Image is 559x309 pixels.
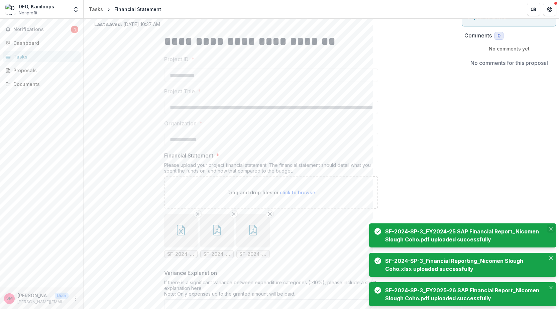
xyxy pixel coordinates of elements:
[497,33,500,39] span: 0
[94,21,122,27] strong: Last saved:
[547,254,555,262] button: Close
[385,227,543,243] div: SF-2024-SP-3_FY2024-25 SAP Financial Report_Nicomen Slough Coho.pdf uploaded successfully
[71,295,79,303] button: More
[19,3,54,10] div: DFO, Kamloops
[164,214,198,258] div: Remove FileSF-2024-SP-3_Financial Reporting_Nicomen Slough Coho.xlsx
[13,39,75,46] div: Dashboard
[3,37,81,48] a: Dashboard
[19,10,37,16] span: Nonprofit
[94,21,160,28] p: [DATE] 10:37 AM
[164,151,213,160] p: Financial Statement
[266,210,274,218] button: Remove File
[164,162,378,176] div: Please upload your project financial statement. The financial statement should detail what you sp...
[366,221,559,309] div: Notifications-bottom-right
[239,251,267,257] span: SF-2024-SP-3_FY2025-26 SAP Financial Report_Nicomen Slough Coho.pdf
[5,4,16,15] img: DFO, Kamloops
[385,257,543,273] div: SF-2024-SP-3_Financial Reporting_Nicomen Slough Coho.xlsx uploaded successfully
[71,3,81,16] button: Open entity switcher
[86,4,106,14] a: Tasks
[227,189,315,196] p: Drag and drop files or
[6,296,13,301] div: Sara Martin
[55,293,69,299] p: User
[13,67,75,74] div: Proposals
[203,251,231,257] span: SF-2024-SP-3_FY2024-25 SAP Financial Report_Nicomen Slough Coho.pdf
[200,214,234,258] div: Remove FileSF-2024-SP-3_FY2024-25 SAP Financial Report_Nicomen Slough Coho.pdf
[527,3,540,16] button: Partners
[164,269,217,277] p: Variance Explanation
[114,6,161,13] div: Financial Statement
[86,4,164,14] nav: breadcrumb
[164,119,197,127] p: Organization
[164,280,378,299] div: If there is a significant variance between expenditure categories (>10%), please include a short ...
[194,210,202,218] button: Remove File
[17,299,69,305] p: [PERSON_NAME][EMAIL_ADDRESS][PERSON_NAME][DOMAIN_NAME]
[385,286,543,302] div: SF-2024-SP-3_FY2025-26 SAP Financial Report_Nicomen Slough Coho.pdf uploaded successfully
[71,26,78,33] span: 1
[13,81,75,88] div: Documents
[280,190,315,195] span: click to browse
[543,3,556,16] button: Get Help
[464,32,492,39] h2: Comments
[3,24,81,35] button: Notifications1
[167,251,195,257] span: SF-2024-SP-3_Financial Reporting_Nicomen Slough Coho.xlsx
[236,214,270,258] div: Remove FileSF-2024-SP-3_FY2025-26 SAP Financial Report_Nicomen Slough Coho.pdf
[13,27,71,32] span: Notifications
[464,45,554,52] p: No comments yet
[547,225,555,233] button: Close
[3,51,81,62] a: Tasks
[13,53,75,60] div: Tasks
[230,210,238,218] button: Remove File
[470,59,548,67] p: No comments for this proposal
[547,284,555,292] button: Close
[3,79,81,90] a: Documents
[89,6,103,13] div: Tasks
[164,55,189,63] p: Project ID
[164,87,195,95] p: Project Title
[17,292,52,299] p: [PERSON_NAME]
[3,65,81,76] a: Proposals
